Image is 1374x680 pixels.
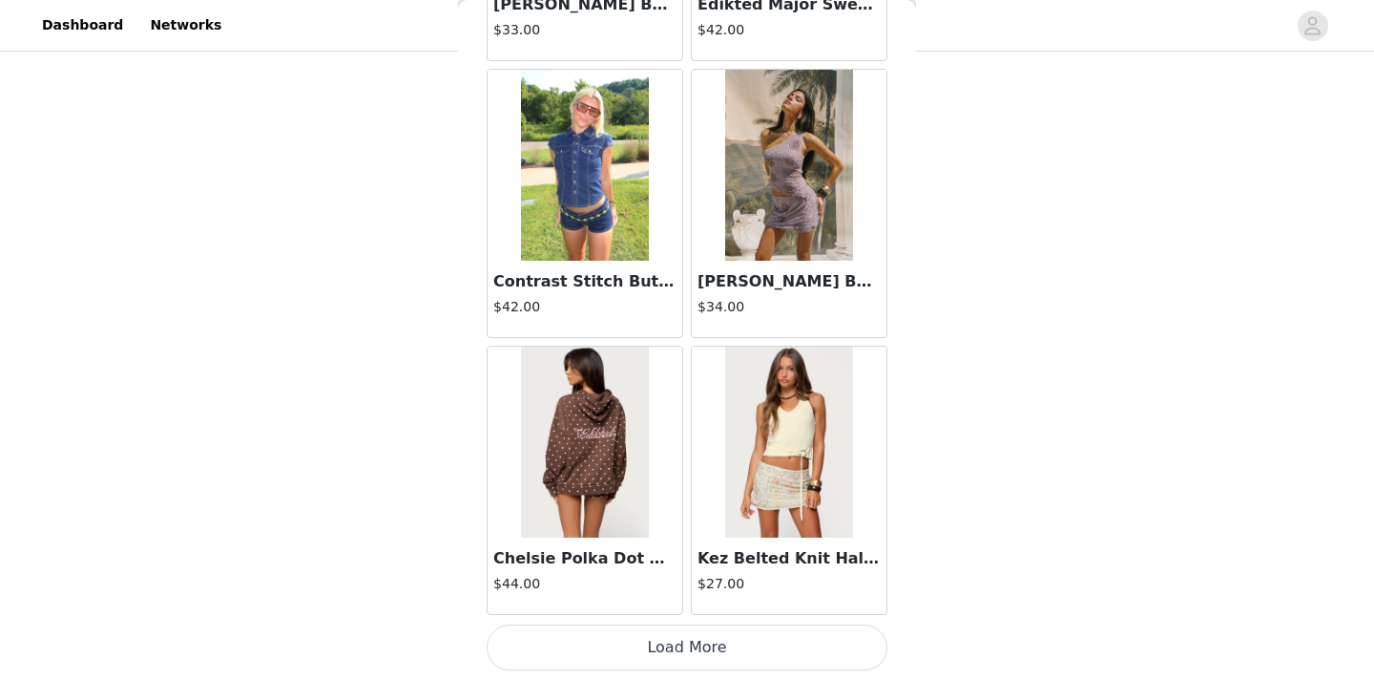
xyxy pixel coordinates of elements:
[521,347,648,538] img: Chelsie Polka Dot Hoodie
[31,4,135,47] a: Dashboard
[138,4,233,47] a: Networks
[487,625,887,670] button: Load More
[493,574,677,594] h4: $44.00
[493,297,677,317] h4: $42.00
[697,270,881,293] h3: [PERSON_NAME] Beaded Backless One Shoulder Top
[697,20,881,40] h4: $42.00
[1303,11,1322,41] div: avatar
[725,70,852,261] img: Astrid Beaded Backless One Shoulder Top
[697,574,881,594] h4: $27.00
[697,297,881,317] h4: $34.00
[493,547,677,570] h3: Chelsie Polka Dot Hoodie
[725,347,852,538] img: Kez Belted Knit Halter Top
[493,270,677,293] h3: Contrast Stitch Button Up Denim Shirt
[493,20,677,40] h4: $33.00
[697,547,881,570] h3: Kez Belted Knit Halter Top
[521,70,648,261] img: Contrast Stitch Button Up Denim Shirt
